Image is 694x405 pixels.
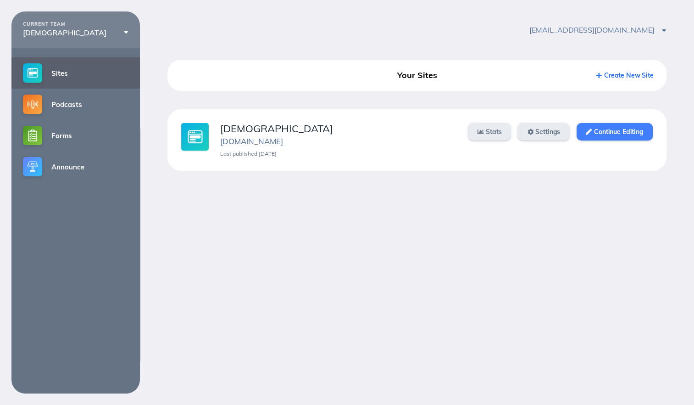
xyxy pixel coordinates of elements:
a: [DOMAIN_NAME] [220,136,283,146]
div: Last published [DATE] [220,151,457,157]
a: Create New Site [596,71,654,79]
a: Sites [11,57,140,89]
a: Forms [11,120,140,151]
img: sites-large@2x.jpg [181,123,209,151]
div: Your Sites [338,67,496,84]
a: Continue Editing [577,123,652,141]
span: [EMAIL_ADDRESS][DOMAIN_NAME] [529,25,666,34]
img: podcasts-small@2x.png [23,95,42,114]
div: [DEMOGRAPHIC_DATA] [220,123,457,135]
img: forms-small@2x.png [23,126,42,145]
a: Announce [11,151,140,182]
a: Settings [518,123,569,141]
div: CURRENT TEAM [23,22,128,27]
img: sites-small@2x.png [23,63,42,83]
a: Podcasts [11,89,140,120]
a: Stats [468,123,511,141]
img: announce-small@2x.png [23,157,42,176]
div: [DEMOGRAPHIC_DATA] [23,28,128,37]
